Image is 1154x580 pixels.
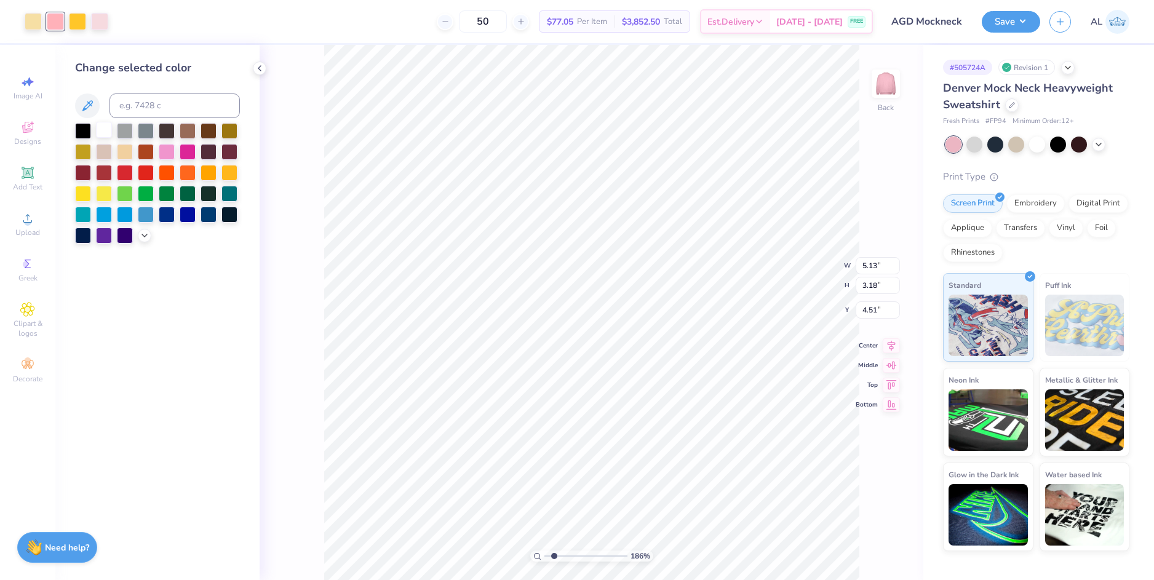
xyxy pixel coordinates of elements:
span: $3,852.50 [622,15,660,28]
span: Bottom [856,400,878,409]
span: Top [856,381,878,389]
div: Transfers [996,219,1045,237]
input: e.g. 7428 c [109,93,240,118]
span: Center [856,341,878,350]
div: Revision 1 [998,60,1055,75]
span: Fresh Prints [943,116,979,127]
div: Foil [1087,219,1116,237]
div: Print Type [943,170,1129,184]
span: Minimum Order: 12 + [1013,116,1074,127]
span: $77.05 [547,15,573,28]
span: Add Text [13,182,42,192]
div: Change selected color [75,60,240,76]
span: # FP94 [985,116,1006,127]
div: Digital Print [1068,194,1128,213]
img: Standard [949,295,1028,356]
span: Standard [949,279,981,292]
span: 186 % [631,550,650,562]
span: Glow in the Dark Ink [949,468,1019,481]
img: Metallic & Glitter Ink [1045,389,1124,451]
input: Untitled Design [882,9,973,34]
a: AL [1091,10,1129,34]
div: Applique [943,219,992,237]
span: Greek [18,273,38,283]
span: [DATE] - [DATE] [776,15,843,28]
span: Denver Mock Neck Heavyweight Sweatshirt [943,81,1113,112]
img: Glow in the Dark Ink [949,484,1028,546]
div: Back [878,102,894,113]
span: Middle [856,361,878,370]
div: Embroidery [1006,194,1065,213]
span: Metallic & Glitter Ink [1045,373,1118,386]
img: Puff Ink [1045,295,1124,356]
div: Vinyl [1049,219,1083,237]
img: Water based Ink [1045,484,1124,546]
div: Screen Print [943,194,1003,213]
div: Rhinestones [943,244,1003,262]
strong: Need help? [45,542,89,554]
span: Per Item [577,15,607,28]
img: Neon Ink [949,389,1028,451]
span: Image AI [14,91,42,101]
button: Save [982,11,1040,33]
span: Neon Ink [949,373,979,386]
span: Total [664,15,682,28]
span: Puff Ink [1045,279,1071,292]
span: Est. Delivery [707,15,754,28]
span: Upload [15,228,40,237]
input: – – [459,10,507,33]
span: Water based Ink [1045,468,1102,481]
span: Clipart & logos [6,319,49,338]
img: Alyzza Lydia Mae Sobrino [1105,10,1129,34]
div: # 505724A [943,60,992,75]
span: AL [1091,15,1102,29]
span: Decorate [13,374,42,384]
span: FREE [850,17,863,26]
span: Designs [14,137,41,146]
img: Back [873,71,898,96]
